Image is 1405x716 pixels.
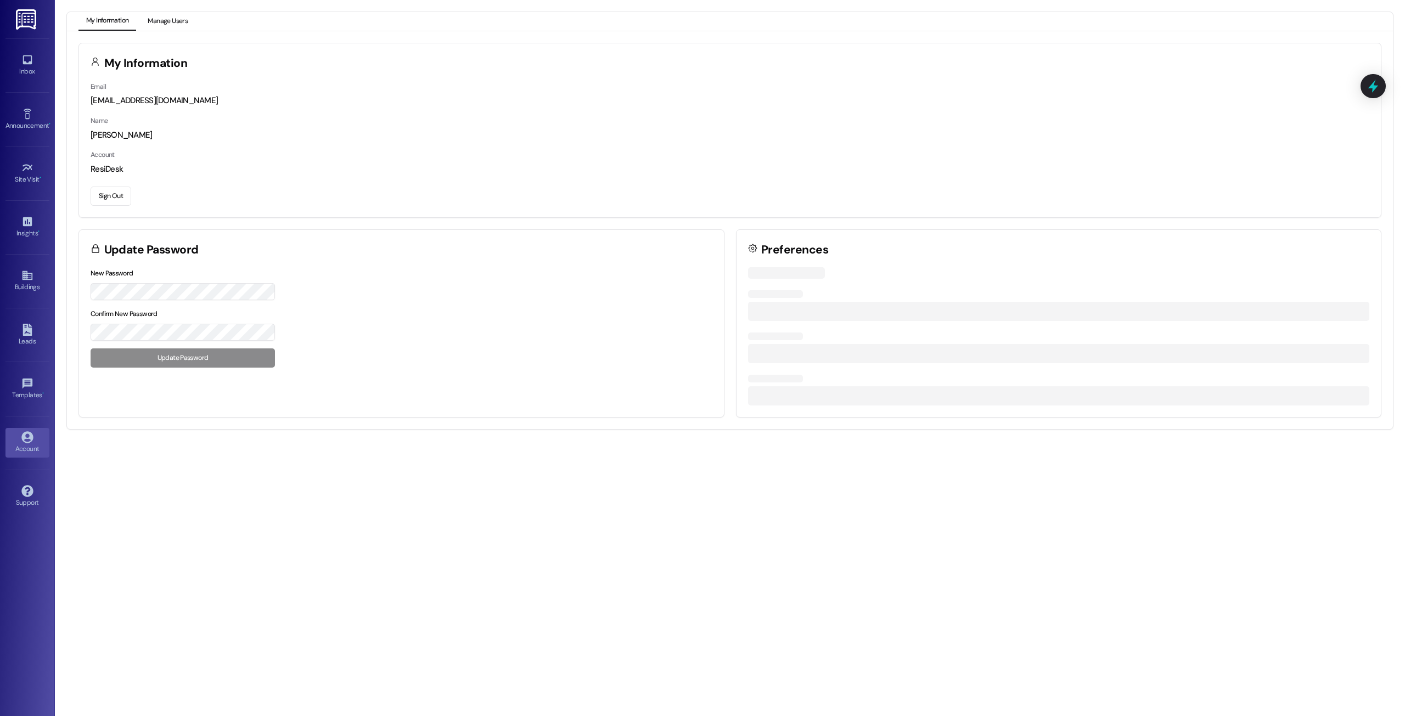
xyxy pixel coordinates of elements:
button: Manage Users [140,12,195,31]
h3: Update Password [104,244,199,256]
button: My Information [78,12,136,31]
label: Confirm New Password [91,309,158,318]
img: ResiDesk Logo [16,9,38,30]
h3: My Information [104,58,188,69]
span: • [40,174,41,182]
span: • [42,390,44,397]
span: • [38,228,40,235]
a: Templates • [5,374,49,404]
div: [EMAIL_ADDRESS][DOMAIN_NAME] [91,95,1369,106]
label: Account [91,150,115,159]
span: • [49,120,50,128]
h3: Preferences [761,244,828,256]
div: ResiDesk [91,164,1369,175]
label: Email [91,82,106,91]
a: Inbox [5,50,49,80]
label: New Password [91,269,133,278]
a: Buildings [5,266,49,296]
div: [PERSON_NAME] [91,129,1369,141]
button: Sign Out [91,187,131,206]
a: Support [5,482,49,511]
a: Account [5,428,49,458]
label: Name [91,116,108,125]
a: Insights • [5,212,49,242]
a: Site Visit • [5,159,49,188]
a: Leads [5,320,49,350]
